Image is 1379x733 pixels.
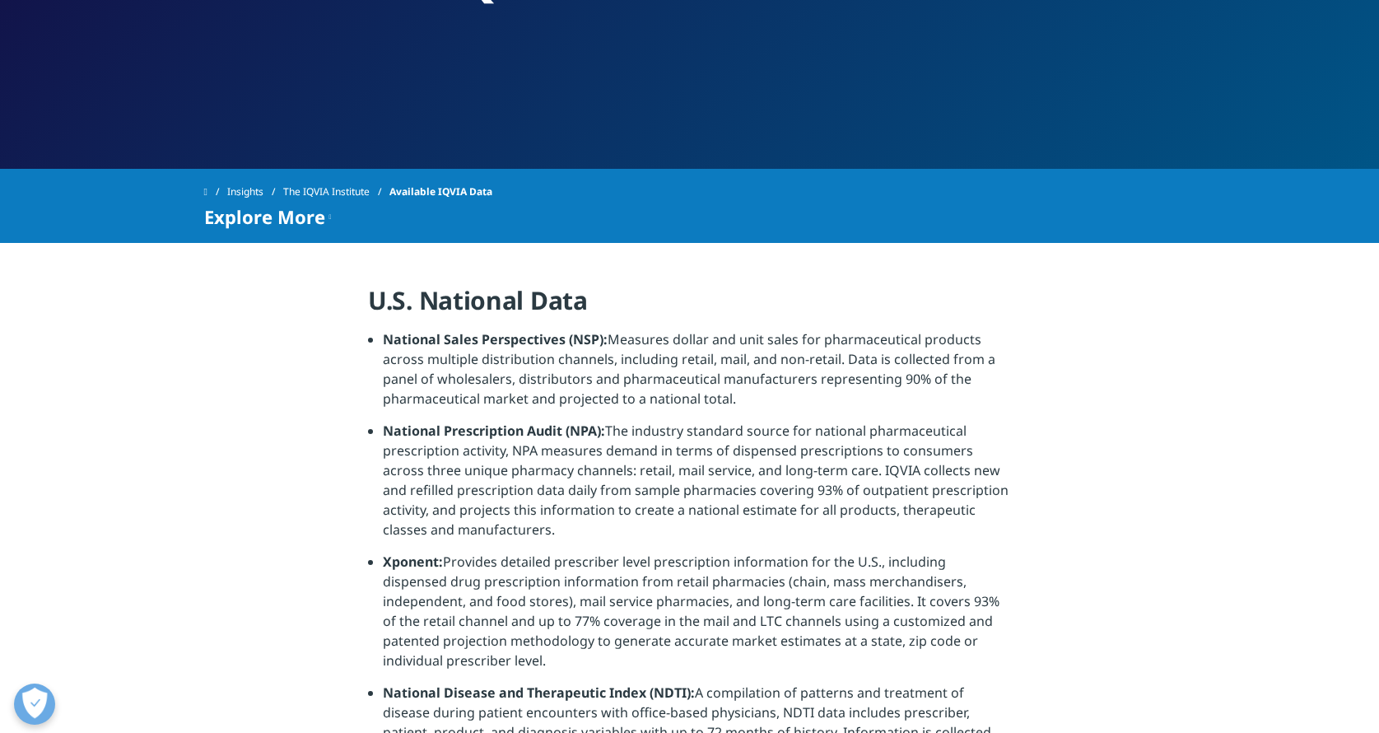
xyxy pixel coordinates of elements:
[227,177,283,207] a: Insights
[383,421,1011,552] li: The industry standard source for national pharmaceutical prescription activity, NPA measures dema...
[383,684,695,702] strong: National Disease and Therapeutic Index (NDTI):
[383,329,1011,421] li: Measures dollar and unit sales for pharmaceutical products across multiple distribution channels,...
[383,330,608,348] strong: National Sales Perspectives (NSP):
[383,553,443,571] strong: Xponent:
[204,207,325,226] span: Explore More
[383,422,605,440] strong: National Prescription Audit (NPA):
[368,284,1011,329] h4: U.S. National Data
[389,177,492,207] span: Available IQVIA Data
[14,684,55,725] button: Open Preferences
[383,552,1011,683] li: Provides detailed prescriber level prescription information for the U.S., including dispensed dru...
[283,177,389,207] a: The IQVIA Institute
